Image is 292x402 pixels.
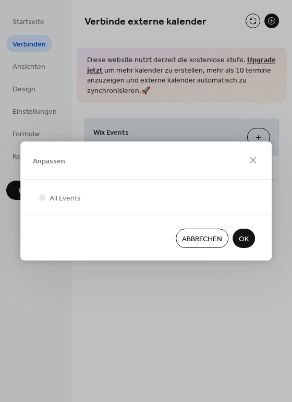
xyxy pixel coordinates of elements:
[182,234,222,245] span: Abbrechen
[233,229,255,248] button: OK
[239,234,249,245] span: OK
[176,229,228,248] button: Abbrechen
[50,193,81,204] span: All Events
[33,156,65,167] span: Anpassen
